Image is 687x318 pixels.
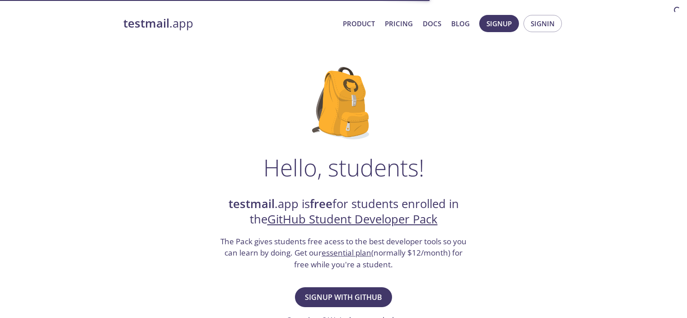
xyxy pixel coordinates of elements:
a: testmail.app [123,16,336,31]
a: Docs [423,18,441,29]
strong: testmail [123,15,169,31]
button: Signup [479,15,519,32]
a: Blog [451,18,470,29]
button: Signup with GitHub [295,287,392,307]
img: github-student-backpack.png [312,67,375,139]
a: Pricing [385,18,413,29]
strong: testmail [229,196,275,212]
button: Signin [523,15,562,32]
a: Product [343,18,375,29]
h2: .app is for students enrolled in the [220,196,468,228]
strong: free [310,196,332,212]
a: essential plan [322,247,371,258]
span: Signin [531,18,555,29]
h3: The Pack gives students free acess to the best developer tools so you can learn by doing. Get our... [220,236,468,271]
span: Signup with GitHub [305,291,382,304]
a: GitHub Student Developer Pack [267,211,438,227]
span: Signup [486,18,512,29]
h1: Hello, students! [263,154,424,181]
